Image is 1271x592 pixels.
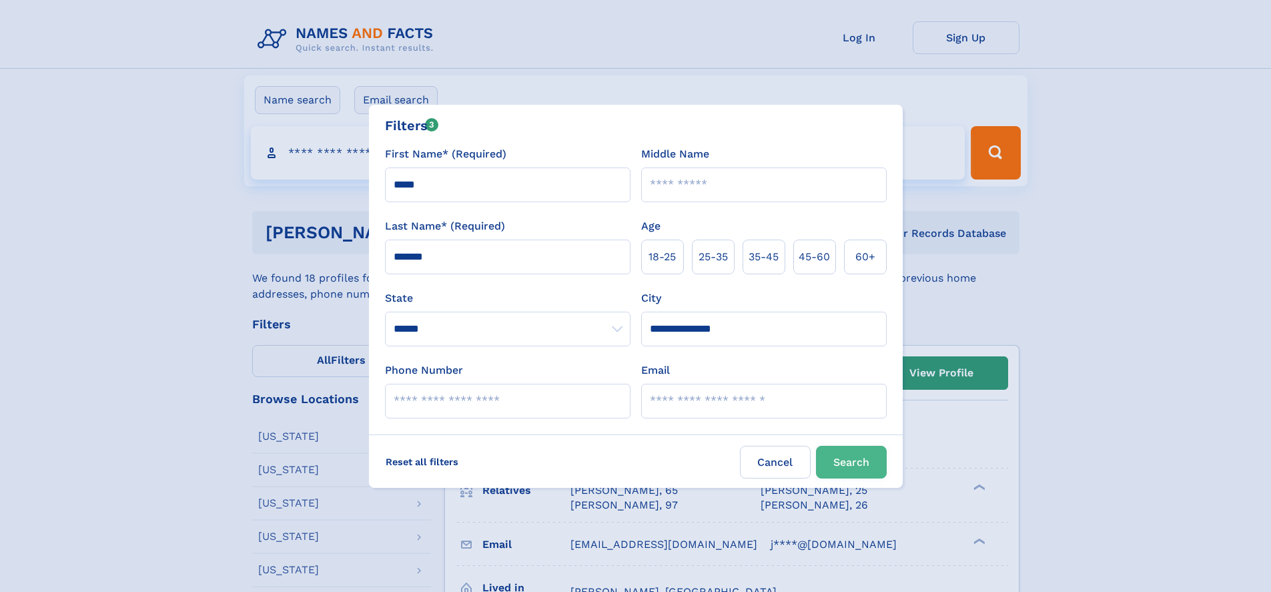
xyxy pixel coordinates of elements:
span: 25‑35 [699,249,728,265]
span: 45‑60 [799,249,830,265]
label: Cancel [740,446,811,479]
label: Phone Number [385,362,463,378]
button: Search [816,446,887,479]
label: Middle Name [641,146,709,162]
label: Age [641,218,661,234]
span: 18‑25 [649,249,676,265]
label: State [385,290,630,306]
div: Filters [385,115,439,135]
label: First Name* (Required) [385,146,506,162]
label: Last Name* (Required) [385,218,505,234]
label: City [641,290,661,306]
span: 35‑45 [749,249,779,265]
span: 60+ [855,249,875,265]
label: Email [641,362,670,378]
label: Reset all filters [377,446,467,478]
